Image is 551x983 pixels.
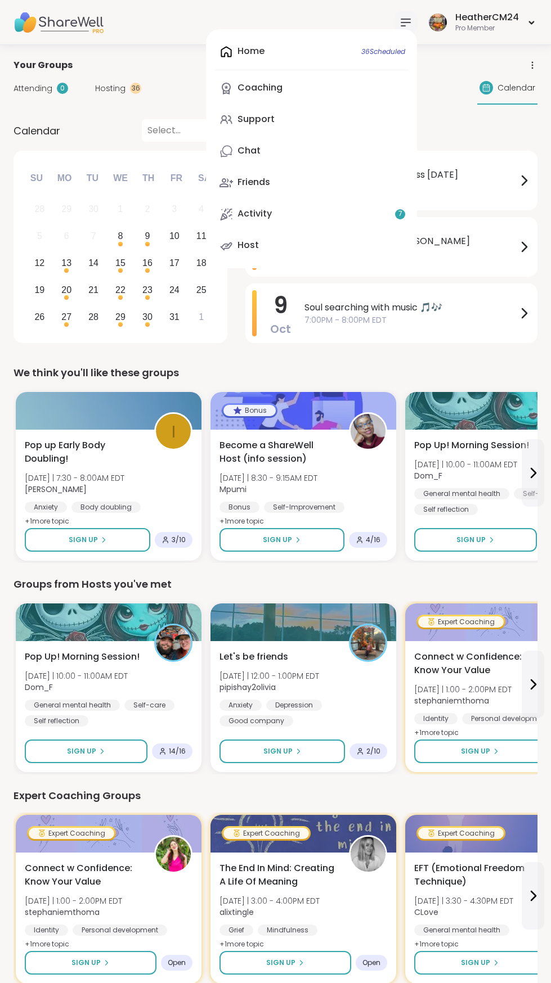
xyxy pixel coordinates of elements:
img: Dom_F [156,625,191,660]
span: Open [362,958,380,967]
div: 15 [115,255,126,270]
div: 0 [57,83,68,94]
span: Sign Up [71,958,101,968]
div: 5 [37,228,42,244]
div: Expert Coaching [418,828,504,839]
div: Identity [414,713,458,724]
button: Sign Up [25,951,156,975]
div: Tu [80,166,105,191]
div: Choose Sunday, October 26th, 2025 [28,305,52,329]
span: 7:00PM - 8:00PM EDT [304,314,517,326]
div: Friends [238,176,270,188]
div: Depression [266,700,322,711]
div: 1 [199,309,204,324]
div: Bonus [219,502,259,513]
img: pipishay2olivia [351,625,386,660]
div: Expert Coaching [223,828,309,839]
div: We [108,166,133,191]
div: 9 [145,228,150,244]
div: Not available Saturday, October 4th, 2025 [189,197,213,222]
div: 14 [88,255,98,270]
div: Choose Wednesday, October 22nd, 2025 [109,278,133,302]
span: Soul searching with music 🎵🎶 [304,301,517,314]
button: Sign Up [219,528,344,552]
div: Not available Monday, September 29th, 2025 [55,197,79,222]
button: Sign Up [219,739,345,763]
span: Attending [14,83,52,94]
div: Self reflection [414,504,478,515]
div: Mo [52,166,77,191]
span: Become a ShareWell Host (info session) [219,439,337,466]
div: Not available Thursday, October 2nd, 2025 [136,197,160,222]
button: Sign Up [25,739,147,763]
div: Chat [238,145,261,157]
div: Choose Wednesday, October 8th, 2025 [109,224,133,249]
div: Bonus [223,405,276,416]
div: Choose Sunday, October 12th, 2025 [28,251,52,276]
div: Body doubling [71,502,141,513]
div: Choose Friday, October 24th, 2025 [162,278,186,302]
div: Not available Friday, October 3rd, 2025 [162,197,186,222]
div: 25 [196,282,207,297]
div: General mental health [414,488,509,499]
span: 2 / 10 [366,747,380,756]
div: Choose Sunday, October 19th, 2025 [28,278,52,302]
b: stephaniemthoma [25,907,100,918]
div: 6 [64,228,69,244]
span: I [172,418,176,445]
div: Personal development [73,925,167,936]
img: stephaniemthoma [156,837,191,872]
div: Host [238,239,259,251]
div: Choose Saturday, October 18th, 2025 [189,251,213,276]
div: Not available Sunday, October 5th, 2025 [28,224,52,249]
div: 28 [88,309,98,324]
span: Pop Up! Morning Session! [25,650,140,664]
span: 3 / 10 [172,535,186,544]
div: Not available Tuesday, October 7th, 2025 [82,224,106,249]
div: General mental health [414,925,509,936]
span: 7 [398,209,402,219]
span: Sign Up [461,746,490,756]
span: Sign Up [263,746,293,756]
div: Th [136,166,161,191]
div: Choose Saturday, November 1st, 2025 [189,305,213,329]
div: 8 [118,228,123,244]
a: Activity7 [215,201,408,228]
div: Not available Sunday, September 28th, 2025 [28,197,52,222]
span: [DATE] | 1:00 - 2:00PM EDT [25,895,122,907]
span: Pop Up! Morning Session! [414,439,529,452]
div: 29 [115,309,126,324]
b: stephaniemthoma [414,695,489,706]
div: Groups from Hosts you've met [14,576,537,592]
div: Self reflection [25,715,88,727]
span: Open [168,958,186,967]
span: Hosting [95,83,126,94]
div: Mindfulness [258,925,317,936]
div: 10 [169,228,180,244]
div: Grief [219,925,253,936]
div: 27 [61,309,71,324]
span: Calendar [14,123,60,138]
div: Choose Friday, October 17th, 2025 [162,251,186,276]
a: Host [215,232,408,259]
span: Let's be friends [219,650,288,664]
span: [DATE] | 3:00 - 4:00PM EDT [219,895,320,907]
div: Choose Monday, October 13th, 2025 [55,251,79,276]
b: alixtingle [219,907,254,918]
div: Choose Wednesday, October 29th, 2025 [109,305,133,329]
div: Anxiety [25,502,67,513]
div: Self-care [124,700,174,711]
button: Sign Up [414,951,546,975]
div: Choose Tuesday, October 21st, 2025 [82,278,106,302]
div: 26 [34,309,44,324]
button: Sign Up [219,951,351,975]
span: [DATE] | 8:30 - 9:15AM EDT [219,472,317,484]
span: Oct [270,321,291,337]
span: Sign Up [461,958,490,968]
div: Choose Saturday, October 25th, 2025 [189,278,213,302]
img: ShareWell Nav Logo [14,3,104,42]
span: Your Groups [14,58,73,72]
b: Mpumi [219,484,247,495]
b: Dom_F [25,682,53,693]
div: 30 [88,201,98,217]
